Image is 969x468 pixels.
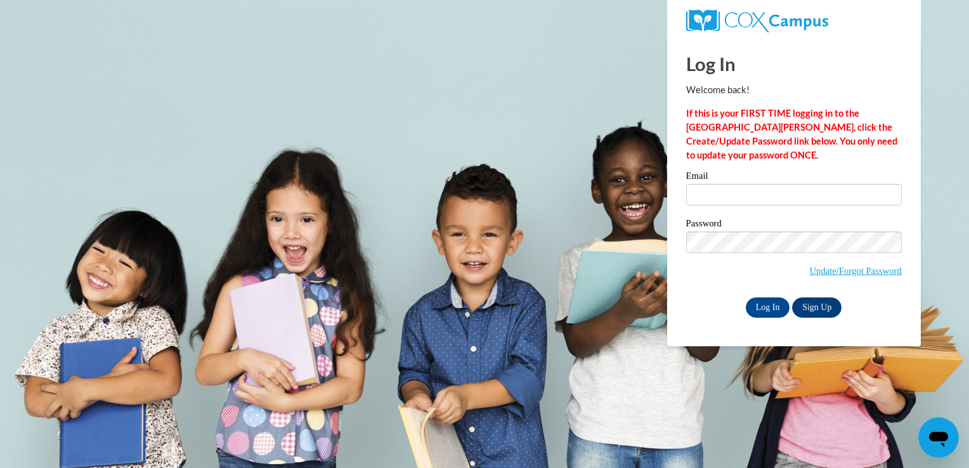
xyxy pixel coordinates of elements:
[792,297,842,318] a: Sign Up
[686,219,902,231] label: Password
[686,51,902,77] h1: Log In
[686,108,897,160] strong: If this is your FIRST TIME logging in to the [GEOGRAPHIC_DATA][PERSON_NAME], click the Create/Upd...
[918,417,959,458] iframe: Button to launch messaging window
[686,10,828,32] img: COX Campus
[746,297,790,318] input: Log In
[686,171,902,184] label: Email
[686,10,902,32] a: COX Campus
[810,266,902,276] a: Update/Forgot Password
[686,83,902,97] p: Welcome back!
